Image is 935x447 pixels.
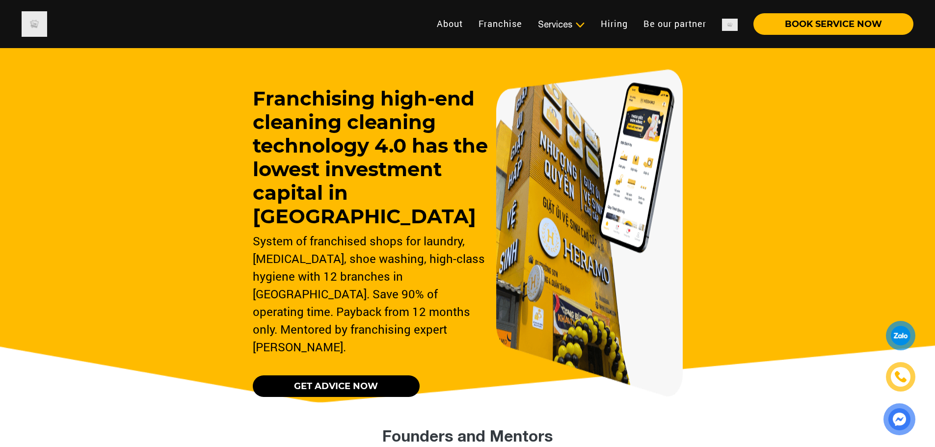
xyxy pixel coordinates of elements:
div: Services [538,18,585,31]
a: BOOK SERVICE NOW [746,20,913,28]
h3: Franchising high-end cleaning cleaning technology 4.0 has the lowest investment capital in [GEOGR... [253,87,488,228]
img: subToggleIcon [575,20,585,30]
a: Hiring [593,13,636,34]
a: GET ADVICE NOW [253,375,420,397]
img: banner [496,69,683,397]
div: System of franchised shops for laundry, [MEDICAL_DATA], shoe washing, high-class hygiene with 12 ... [253,232,488,356]
a: About [429,13,471,34]
img: phone-icon [895,371,907,382]
a: Franchise [471,13,530,34]
h2: Founders and Mentors [254,426,681,445]
a: Be our partner [636,13,714,34]
a: phone-icon [887,363,914,391]
button: BOOK SERVICE NOW [753,13,913,35]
